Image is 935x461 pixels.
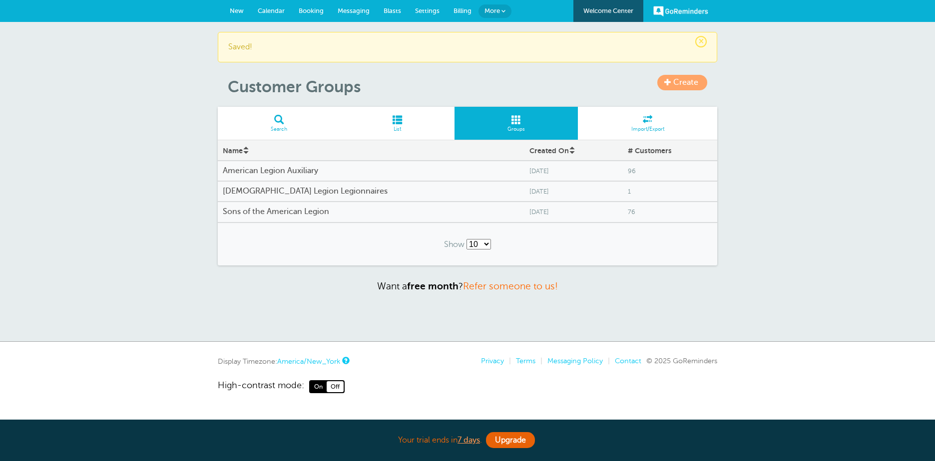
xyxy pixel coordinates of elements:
[218,380,304,393] span: High-contrast mode:
[529,147,575,155] a: Created On
[460,126,573,132] span: Groups
[646,357,717,365] span: © 2025 GoReminders
[529,188,618,196] span: [DATE]
[535,357,542,365] li: |
[218,107,341,140] a: Search
[478,4,511,18] a: More
[673,78,698,87] span: Create
[310,381,327,392] span: On
[218,202,717,222] a: Sons of the American Legion [DATE] 76
[228,77,717,96] h1: Customer Groups
[504,357,511,365] li: |
[458,436,480,445] a: 7 days
[444,240,465,249] span: Show
[223,147,249,155] a: Name
[223,207,519,217] h4: Sons of the American Legion
[628,168,712,175] span: 96
[454,7,471,14] span: Billing
[342,357,348,364] a: This is the timezone being used to display dates and times to you on this device. Click the timez...
[223,166,519,176] h4: American Legion Auxiliary
[327,381,344,392] span: Off
[547,357,603,365] a: Messaging Policy
[481,357,504,365] a: Privacy
[628,188,712,196] span: 1
[603,357,610,365] li: |
[463,281,558,291] a: Refer someone to us!
[583,126,712,132] span: Import/Export
[218,161,717,182] a: American Legion Auxiliary [DATE] 96
[230,7,244,14] span: New
[346,126,450,132] span: List
[615,357,641,365] a: Contact
[338,7,370,14] span: Messaging
[218,430,717,451] div: Your trial ends in .
[299,7,324,14] span: Booking
[384,7,401,14] span: Blasts
[228,42,707,52] p: Saved!
[223,187,519,196] h4: [DEMOGRAPHIC_DATA] Legion Legionnaires
[407,281,459,291] strong: free month
[223,126,336,132] span: Search
[529,168,618,175] span: [DATE]
[516,357,535,365] a: Terms
[486,432,535,448] a: Upgrade
[258,7,285,14] span: Calendar
[341,107,455,140] a: List
[628,209,712,216] span: 76
[657,75,707,90] a: Create
[578,107,717,140] a: Import/Export
[277,357,340,365] a: America/New_York
[484,7,500,14] span: More
[695,36,707,47] span: ×
[623,142,717,160] div: # Customers
[415,7,440,14] span: Settings
[218,280,717,292] p: Want a ?
[218,182,717,202] a: [DEMOGRAPHIC_DATA] Legion Legionnaires [DATE] 1
[529,209,618,216] span: [DATE]
[218,380,717,393] a: High-contrast mode: On Off
[218,357,348,366] div: Display Timezone:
